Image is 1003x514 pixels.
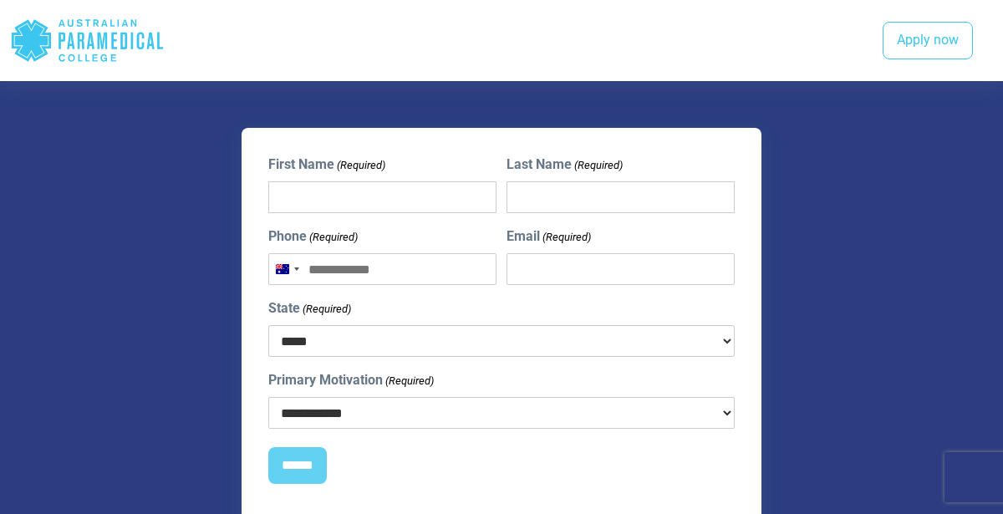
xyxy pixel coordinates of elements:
[308,229,359,246] span: (Required)
[573,157,623,174] span: (Required)
[507,226,591,247] label: Email
[302,301,352,318] span: (Required)
[268,226,358,247] label: Phone
[384,373,435,389] span: (Required)
[268,298,351,318] label: State
[336,157,386,174] span: (Required)
[507,155,623,175] label: Last Name
[269,254,304,284] button: Selected country
[883,22,973,60] a: Apply now
[541,229,591,246] span: (Required)
[268,155,385,175] label: First Name
[268,370,434,390] label: Primary Motivation
[10,13,165,68] div: Australian Paramedical College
